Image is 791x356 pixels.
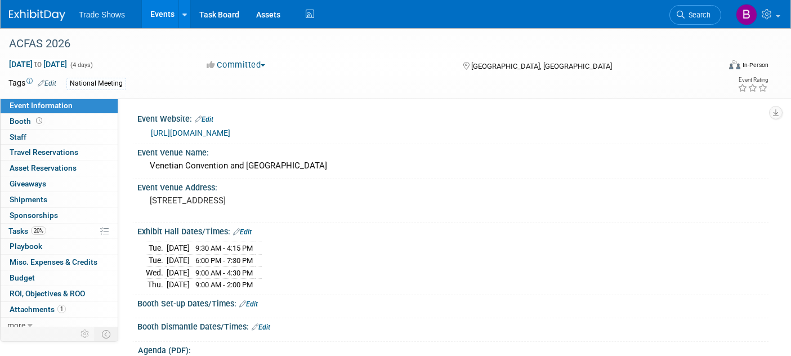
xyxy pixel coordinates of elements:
a: Misc. Expenses & Credits [1,255,118,270]
div: Booth Dismantle Dates/Times: [137,318,768,333]
span: ROI, Objectives & ROO [10,289,85,298]
a: Edit [233,228,252,236]
a: Attachments1 [1,302,118,317]
div: Event Venue Name: [137,144,768,158]
a: more [1,318,118,333]
div: Booth Set-up Dates/Times: [137,295,768,310]
a: [URL][DOMAIN_NAME] [151,128,230,137]
td: Thu. [146,279,167,291]
span: [GEOGRAPHIC_DATA], [GEOGRAPHIC_DATA] [471,62,612,70]
div: Event Rating [738,77,768,83]
div: Event Format [656,59,768,75]
a: Shipments [1,192,118,207]
span: (4 days) [69,61,93,69]
img: Format-Inperson.png [729,60,740,69]
a: Booth [1,114,118,129]
span: Asset Reservations [10,163,77,172]
span: Budget [10,273,35,282]
a: Edit [252,323,270,331]
div: Exhibit Hall Dates/Times: [137,223,768,238]
a: Search [669,5,721,25]
span: 9:30 AM - 4:15 PM [195,244,253,252]
td: [DATE] [167,242,190,255]
span: 20% [31,226,46,235]
a: ROI, Objectives & ROO [1,286,118,301]
td: Toggle Event Tabs [95,327,118,341]
td: [DATE] [167,266,190,279]
a: Sponsorships [1,208,118,223]
span: to [33,60,43,69]
span: Attachments [10,305,66,314]
span: Travel Reservations [10,148,78,157]
pre: [STREET_ADDRESS] [150,195,388,206]
span: Shipments [10,195,47,204]
div: In-Person [742,61,768,69]
a: Edit [38,79,56,87]
td: Tags [8,77,56,90]
a: Playbook [1,239,118,254]
span: 1 [57,305,66,313]
div: National Meeting [66,78,126,90]
a: Edit [239,300,258,308]
span: Booth [10,117,44,126]
span: Staff [10,132,26,141]
td: Tue. [146,255,167,267]
span: Search [685,11,710,19]
span: Misc. Expenses & Credits [10,257,97,266]
span: [DATE] [DATE] [8,59,68,69]
button: Committed [203,59,270,71]
img: ExhibitDay [9,10,65,21]
div: ACFAS 2026 [5,34,704,54]
div: Agenda (PDF): [138,342,763,356]
a: Staff [1,130,118,145]
a: Giveaways [1,176,118,192]
span: Giveaways [10,179,46,188]
a: Edit [195,115,213,123]
a: Asset Reservations [1,161,118,176]
span: Event Information [10,101,73,110]
a: Travel Reservations [1,145,118,160]
td: Wed. [146,266,167,279]
span: 6:00 PM - 7:30 PM [195,256,253,265]
span: 9:00 AM - 4:30 PM [195,269,253,277]
div: Venetian Convention and [GEOGRAPHIC_DATA] [146,157,760,175]
td: [DATE] [167,255,190,267]
span: Trade Shows [79,10,125,19]
img: Becca Rensi [736,4,757,25]
td: Personalize Event Tab Strip [75,327,95,341]
span: Playbook [10,242,42,251]
a: Budget [1,270,118,286]
div: Event Website: [137,110,768,125]
span: Tasks [8,226,46,235]
span: more [7,321,25,330]
div: Event Venue Address: [137,179,768,193]
td: [DATE] [167,279,190,291]
a: Tasks20% [1,224,118,239]
a: Event Information [1,98,118,113]
span: Booth not reserved yet [34,117,44,125]
span: 9:00 AM - 2:00 PM [195,281,253,289]
td: Tue. [146,242,167,255]
span: Sponsorships [10,211,58,220]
